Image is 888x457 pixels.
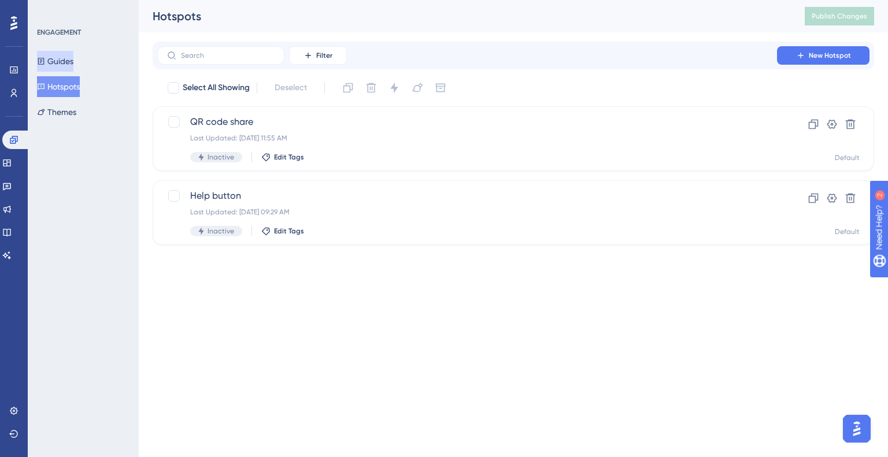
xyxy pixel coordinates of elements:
[264,77,317,98] button: Deselect
[777,46,869,65] button: New Hotspot
[274,226,304,236] span: Edit Tags
[274,153,304,162] span: Edit Tags
[289,46,347,65] button: Filter
[835,153,860,162] div: Default
[37,28,81,37] div: ENGAGEMENT
[835,227,860,236] div: Default
[208,226,234,236] span: Inactive
[37,51,73,72] button: Guides
[190,207,744,217] div: Last Updated: [DATE] 09:29 AM
[27,3,72,17] span: Need Help?
[208,153,234,162] span: Inactive
[153,8,776,24] div: Hotspots
[316,51,332,60] span: Filter
[37,102,76,122] button: Themes
[839,411,874,446] iframe: UserGuiding AI Assistant Launcher
[261,153,304,162] button: Edit Tags
[812,12,867,21] span: Publish Changes
[183,81,250,95] span: Select All Showing
[809,51,851,60] span: New Hotspot
[181,51,275,60] input: Search
[190,189,744,203] span: Help button
[275,81,307,95] span: Deselect
[190,115,744,129] span: QR code share
[805,7,874,25] button: Publish Changes
[261,226,304,236] button: Edit Tags
[37,76,80,97] button: Hotspots
[190,133,744,143] div: Last Updated: [DATE] 11:55 AM
[80,6,84,15] div: 2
